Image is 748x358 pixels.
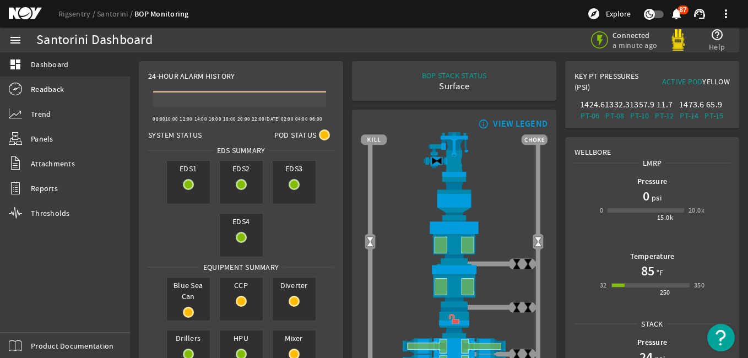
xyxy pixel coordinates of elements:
[587,7,600,20] mat-icon: explore
[361,220,548,264] img: UpperAnnularOpen.png
[711,28,724,41] mat-icon: help_outline
[566,138,739,158] div: Wellbore
[660,287,670,298] div: 250
[422,81,487,92] div: Surface
[220,161,263,176] span: EDS2
[600,205,603,216] div: 0
[361,338,548,354] img: ShearRamOpen.png
[134,9,189,19] a: BOP Monitoring
[31,183,58,194] span: Reports
[167,330,210,346] span: Drillers
[637,337,667,348] b: Pressure
[31,340,113,351] span: Product Documentation
[220,278,263,293] span: CCP
[702,77,730,86] span: Yellow
[713,1,739,27] button: more_vert
[9,58,22,71] mat-icon: dashboard
[273,161,316,176] span: EDS3
[667,29,689,51] img: Yellowpod.svg
[274,129,317,140] span: Pod Status
[613,40,659,50] span: a minute ago
[662,77,703,86] span: Active Pod
[493,118,548,129] div: VIEW LEGEND
[361,307,548,338] img: RiserConnectorUnlock.png
[148,129,202,140] span: System Status
[220,214,263,229] span: EDS4
[522,302,533,313] img: ValveClose.png
[689,205,704,216] div: 20.0k
[361,132,548,177] img: RiserAdapter.png
[613,30,659,40] span: Connected
[31,158,75,169] span: Attachments
[31,84,64,95] span: Readback
[252,116,264,122] text: 22:00
[657,212,673,223] div: 15.0k
[220,330,263,346] span: HPU
[707,324,735,351] button: Open Resource Center
[511,302,522,313] img: ValveClose.png
[679,110,700,121] div: PT-14
[361,177,548,220] img: FlexJoint.png
[31,133,53,144] span: Panels
[194,116,207,122] text: 14:00
[511,258,522,269] img: ValveClose.png
[273,278,316,293] span: Diverter
[295,116,308,122] text: 04:00
[670,8,682,20] button: 87
[574,70,652,97] div: Key PT Pressures (PSI)
[431,155,442,166] img: Valve2Close.png
[36,35,153,46] div: Santorini Dashboard
[273,330,316,346] span: Mixer
[209,116,221,122] text: 16:00
[97,9,134,19] a: Santorini
[180,116,192,122] text: 12:00
[693,7,706,20] mat-icon: support_agent
[422,70,487,81] div: BOP STACK STATUS
[310,116,322,122] text: 06:00
[709,41,725,52] span: Help
[694,280,704,291] div: 350
[580,110,600,121] div: PT-06
[533,236,544,247] img: Valve2Open.png
[580,99,600,110] div: 1424.6
[606,8,631,19] span: Explore
[165,116,178,122] text: 10:00
[600,280,607,291] div: 32
[167,161,210,176] span: EDS1
[153,116,165,122] text: 08:00
[476,120,489,128] mat-icon: info_outline
[630,110,650,121] div: PT-10
[237,116,250,122] text: 20:00
[167,278,210,304] span: Blue Sea Can
[670,7,683,20] mat-icon: notifications
[704,110,724,121] div: PT-15
[148,70,235,82] span: 24-Hour Alarm History
[58,9,97,19] a: Rigsentry
[365,236,376,247] img: Valve2Open.png
[637,176,667,187] b: Pressure
[361,264,548,307] img: LowerAnnularOpen.png
[199,262,283,273] span: Equipment Summary
[654,99,675,110] div: 11.7
[679,99,700,110] div: 1473.6
[31,109,51,120] span: Trend
[630,99,650,110] div: 1357.9
[637,318,666,329] span: Stack
[223,116,236,122] text: 18:00
[281,116,294,122] text: 02:00
[643,187,649,205] h1: 0
[630,251,675,262] b: Temperature
[265,116,280,122] text: [DATE]
[213,145,269,156] span: EDS SUMMARY
[605,99,625,110] div: 1332.3
[522,258,533,269] img: ValveClose.png
[641,262,654,280] h1: 85
[583,5,635,23] button: Explore
[704,99,724,110] div: 65.9
[31,59,68,70] span: Dashboard
[654,110,675,121] div: PT-12
[605,110,625,121] div: PT-08
[31,208,70,219] span: Thresholds
[639,158,665,169] span: LMRP
[649,192,662,203] span: psi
